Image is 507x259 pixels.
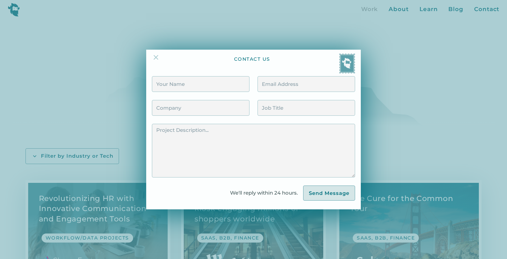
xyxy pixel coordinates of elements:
img: Yeti postage stamp [339,53,355,73]
input: Email Address [258,76,355,92]
input: Send Message [303,186,355,201]
form: Contact Form [152,76,355,201]
div: We'll reply within 24 hours. [230,189,303,197]
input: Your Name [152,76,249,92]
img: Close Icon [152,53,160,61]
div: contact us [234,56,270,73]
input: Company [152,100,249,116]
input: Job Title [258,100,355,116]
